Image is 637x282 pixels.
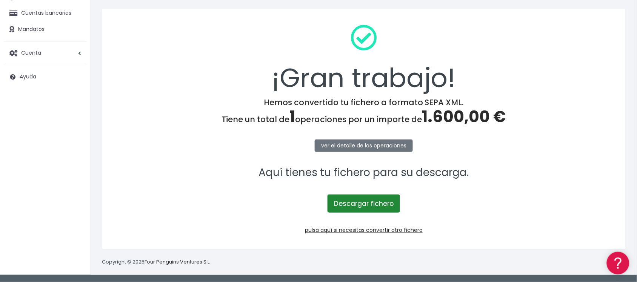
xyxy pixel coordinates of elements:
[422,106,506,128] span: 1.600,00 €
[102,258,212,266] p: Copyright © 2025 .
[20,73,36,81] span: Ayuda
[4,45,87,61] a: Cuenta
[315,139,413,152] a: ver el detalle de las operaciones
[305,226,423,234] a: pulsa aquí si necesitas convertir otro fichero
[112,98,616,126] h4: Hemos convertido tu fichero a formato SEPA XML. Tiene un total de operaciones por un importe de
[145,258,211,265] a: Four Penguins Ventures S.L.
[328,195,400,213] a: Descargar fichero
[4,5,87,21] a: Cuentas bancarias
[290,106,295,128] span: 1
[112,18,616,98] div: ¡Gran trabajo!
[21,49,41,57] span: Cuenta
[4,21,87,37] a: Mandatos
[112,164,616,181] p: Aquí tienes tu fichero para su descarga.
[4,69,87,85] a: Ayuda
